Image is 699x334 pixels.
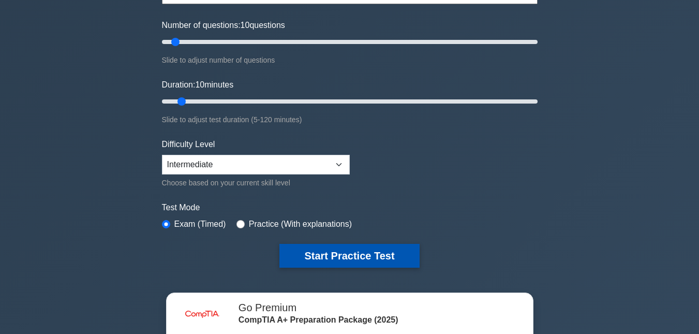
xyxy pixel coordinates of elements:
[162,177,350,189] div: Choose based on your current skill level
[249,218,352,230] label: Practice (With explanations)
[162,54,538,66] div: Slide to adjust number of questions
[162,79,234,91] label: Duration: minutes
[174,218,226,230] label: Exam (Timed)
[195,80,204,89] span: 10
[162,138,215,151] label: Difficulty Level
[162,113,538,126] div: Slide to adjust test duration (5-120 minutes)
[241,21,250,30] span: 10
[279,244,419,268] button: Start Practice Test
[162,201,538,214] label: Test Mode
[162,19,285,32] label: Number of questions: questions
